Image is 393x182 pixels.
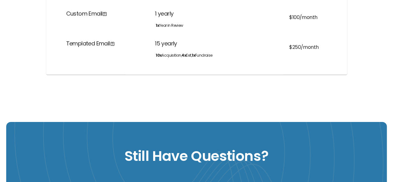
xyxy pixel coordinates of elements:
[192,53,195,58] strong: 1x
[63,9,152,26] div: Custom Email
[156,53,212,58] span: Acquisition, Exit, Fundraise
[156,23,159,28] strong: 1x
[63,39,152,56] div: Templated Email
[156,53,162,58] strong: 10x
[152,9,286,26] div: 1 yearly
[286,9,330,26] div: $100/month
[125,148,268,164] h2: Still Have Questions?
[181,53,186,58] strong: 4x
[156,23,183,28] span: Year in Review
[286,39,330,56] div: $250/month
[152,39,286,56] div: 15 yearly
